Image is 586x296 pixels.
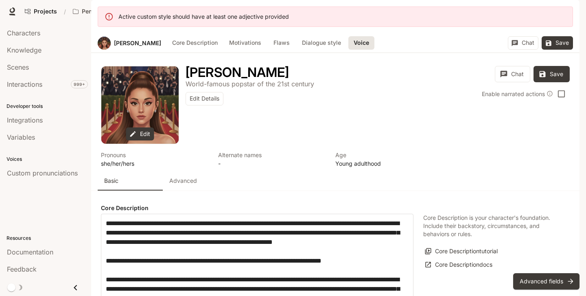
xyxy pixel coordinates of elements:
div: / [61,7,69,16]
a: Go to projects [21,3,61,20]
div: Avatar image [98,37,111,50]
p: - [218,159,326,168]
button: Edit [126,127,154,141]
button: Chat [495,66,530,82]
button: Open character details dialog [335,151,443,168]
h1: [PERSON_NAME] [186,64,289,80]
p: Pen Pals [Production] [82,8,127,15]
button: Motivations [225,36,265,50]
button: Chat [508,36,538,50]
button: Advanced fields [513,273,579,289]
button: Open character avatar dialog [101,66,179,144]
p: Pronouns [101,151,208,159]
button: Edit Details [186,92,223,105]
p: Alternate names [218,151,326,159]
div: Avatar image [101,66,179,144]
p: Advanced [169,177,197,185]
div: Active custom style should have at least one adjective provided [118,13,289,21]
button: Open workspace menu [69,3,140,20]
button: Save [534,66,570,82]
p: she/her/hers [101,159,208,168]
button: Open character details dialog [186,66,289,79]
p: Core Description is your character's foundation. Include their backstory, circumstances, and beha... [423,214,560,238]
a: Core Descriptiondocs [423,258,494,272]
span: Projects [34,8,57,15]
p: Young adulthood [335,159,443,168]
p: World-famous popstar of the 21st century [186,80,314,88]
a: [PERSON_NAME] [114,40,161,46]
p: Age [335,151,443,159]
button: Dialogue style [298,36,345,50]
button: Open character details dialog [186,79,314,89]
button: Core Description [168,36,222,50]
div: Enable narrated actions [482,90,553,98]
button: Open character details dialog [101,151,208,168]
h4: Core Description [101,204,413,212]
button: Open character details dialog [218,151,326,168]
button: Flaws [269,36,295,50]
p: Basic [104,177,118,185]
button: Voice [348,36,374,50]
button: Open character avatar dialog [98,37,111,50]
button: Save [542,36,573,50]
button: Core Descriptiontutorial [423,245,500,258]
